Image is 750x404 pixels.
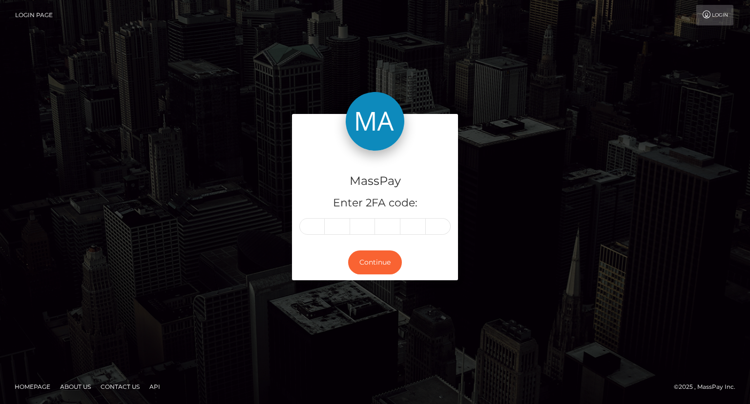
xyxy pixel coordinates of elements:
button: Continue [348,250,402,274]
h5: Enter 2FA code: [299,196,451,211]
a: API [146,379,164,394]
img: MassPay [346,92,404,151]
h4: MassPay [299,173,451,190]
a: About Us [56,379,95,394]
a: Login Page [15,5,53,25]
a: Homepage [11,379,54,394]
div: © 2025 , MassPay Inc. [674,382,743,392]
a: Login [696,5,733,25]
a: Contact Us [97,379,144,394]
